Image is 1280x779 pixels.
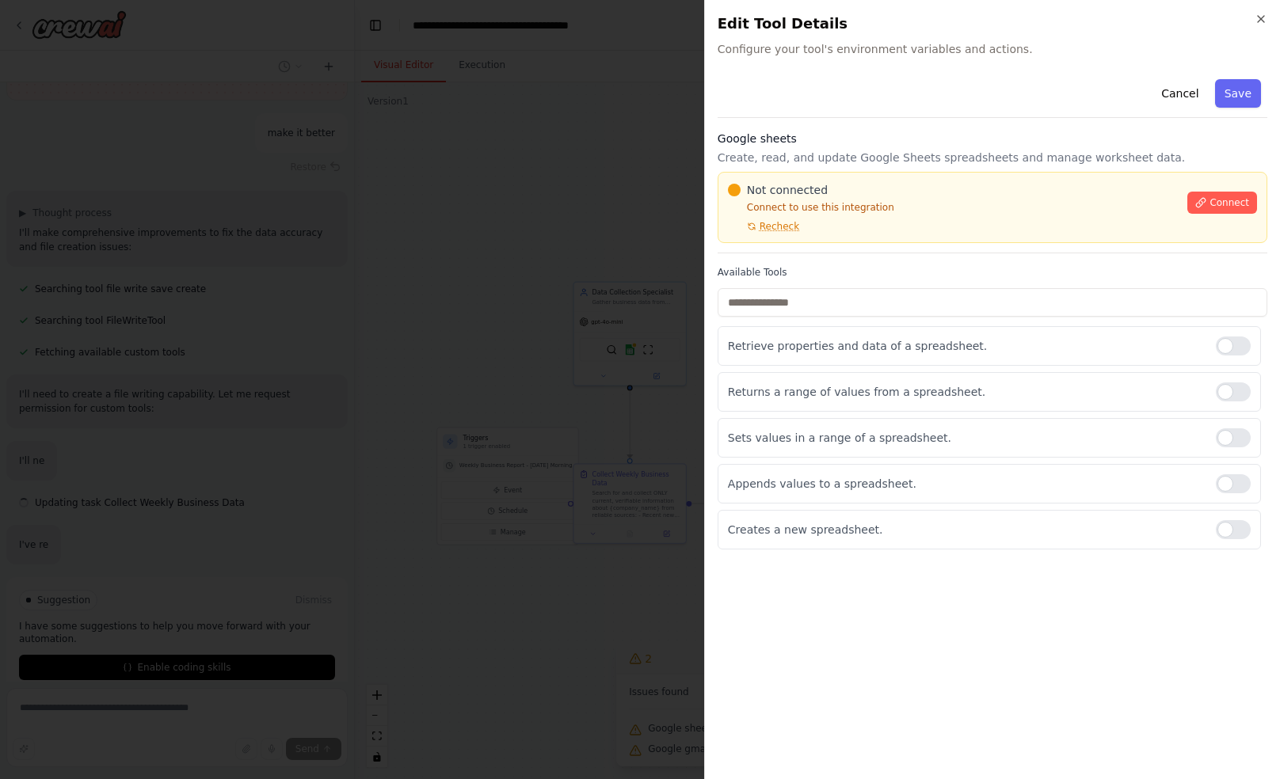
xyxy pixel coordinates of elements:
[747,182,828,198] span: Not connected
[728,430,1203,446] p: Sets values in a range of a spreadsheet.
[1152,79,1208,108] button: Cancel
[728,201,1179,214] p: Connect to use this integration
[718,41,1267,57] span: Configure your tool's environment variables and actions.
[1215,79,1261,108] button: Save
[718,131,1267,146] h3: Google sheets
[1210,196,1249,209] span: Connect
[1187,192,1257,214] button: Connect
[728,384,1203,400] p: Returns a range of values from a spreadsheet.
[728,338,1203,354] p: Retrieve properties and data of a spreadsheet.
[718,150,1267,165] p: Create, read, and update Google Sheets spreadsheets and manage worksheet data.
[718,266,1267,279] label: Available Tools
[718,13,1267,35] h2: Edit Tool Details
[728,522,1203,538] p: Creates a new spreadsheet.
[760,220,799,233] span: Recheck
[728,220,799,233] button: Recheck
[728,476,1203,492] p: Appends values to a spreadsheet.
